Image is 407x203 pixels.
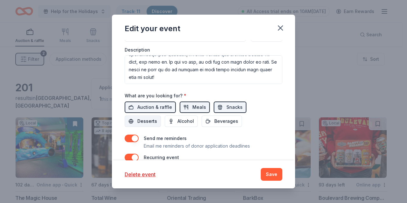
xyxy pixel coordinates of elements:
[125,171,155,178] button: Delete event
[125,93,186,99] label: What are you looking for?
[214,101,246,113] button: Snacks
[226,103,243,111] span: Snacks
[177,117,194,125] span: Alcohol
[125,115,161,127] button: Desserts
[261,168,282,181] button: Save
[125,47,150,53] label: Description
[125,101,176,113] button: Auction & raffle
[125,55,282,84] textarea: Lore ipsumd, sitametc ad elitseddoeiu tem incidid utla etdol mag aliqu enim ad Minimveniam. Quisn...
[144,142,250,150] p: Email me reminders of donor application deadlines
[192,103,206,111] span: Meals
[137,117,157,125] span: Desserts
[144,155,179,160] label: Recurring event
[144,136,187,141] label: Send me reminders
[214,117,238,125] span: Beverages
[137,103,172,111] span: Auction & raffle
[180,101,210,113] button: Meals
[202,115,242,127] button: Beverages
[125,24,180,34] div: Edit your event
[165,115,198,127] button: Alcohol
